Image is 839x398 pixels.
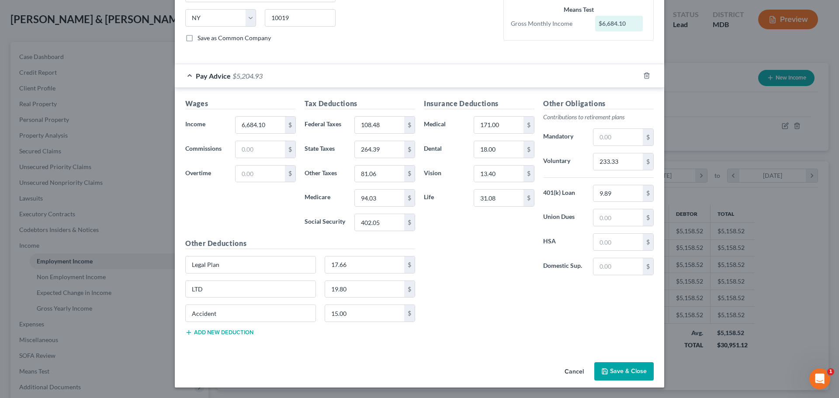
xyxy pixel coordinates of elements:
input: 0.00 [593,234,643,250]
iframe: Intercom live chat [809,368,830,389]
div: $ [404,190,415,206]
input: 0.00 [474,166,524,182]
div: $ [643,153,653,170]
label: Union Dues [539,209,589,226]
div: $ [285,166,295,182]
span: 1 [827,368,834,375]
h5: Other Deductions [185,238,415,249]
input: Specify... [186,281,315,298]
div: $ [404,281,415,298]
input: 0.00 [474,141,524,158]
div: $ [524,166,534,182]
p: Contributions to retirement plans [543,113,654,121]
input: 0.00 [355,141,404,158]
button: Add new deduction [185,329,253,336]
input: 0.00 [355,190,404,206]
div: $ [524,141,534,158]
h5: Tax Deductions [305,98,415,109]
span: Income [185,120,205,128]
div: $ [524,117,534,133]
h5: Wages [185,98,296,109]
input: 0.00 [355,117,404,133]
div: $ [404,117,415,133]
input: 0.00 [474,117,524,133]
label: Other Taxes [300,165,350,183]
label: Overtime [181,165,231,183]
label: Dental [419,141,469,158]
span: $5,204.93 [232,72,263,80]
h5: Other Obligations [543,98,654,109]
button: Cancel [558,363,591,381]
label: Vision [419,165,469,183]
input: 0.00 [325,305,405,322]
label: 401(k) Loan [539,185,589,202]
div: $ [404,256,415,273]
div: Means Test [511,5,646,14]
label: Voluntary [539,153,589,170]
div: $ [404,141,415,158]
input: 0.00 [593,258,643,275]
div: $ [643,209,653,226]
label: Mandatory [539,128,589,146]
h5: Insurance Deductions [424,98,534,109]
div: $ [285,117,295,133]
input: 0.00 [355,166,404,182]
div: $ [404,214,415,231]
input: Specify... [186,305,315,322]
div: $6,684.10 [595,16,643,31]
div: $ [404,305,415,322]
input: 0.00 [325,281,405,298]
input: Specify... [186,256,315,273]
input: 0.00 [593,209,643,226]
span: Save as Common Company [198,34,271,42]
label: State Taxes [300,141,350,158]
label: Federal Taxes [300,116,350,134]
span: Pay Advice [196,72,231,80]
input: 0.00 [474,190,524,206]
label: Medicare [300,189,350,207]
label: Social Security [300,214,350,231]
input: Enter zip... [265,9,336,27]
input: 0.00 [593,129,643,145]
label: Commissions [181,141,231,158]
input: 0.00 [236,141,285,158]
label: Life [419,189,469,207]
div: $ [643,258,653,275]
label: Medical [419,116,469,134]
input: 0.00 [236,166,285,182]
div: $ [643,234,653,250]
div: Gross Monthly Income [506,19,591,28]
input: 0.00 [325,256,405,273]
div: $ [643,129,653,145]
label: HSA [539,233,589,251]
div: $ [404,166,415,182]
input: 0.00 [593,153,643,170]
input: 0.00 [236,117,285,133]
div: $ [524,190,534,206]
input: 0.00 [593,185,643,202]
button: Save & Close [594,362,654,381]
div: $ [643,185,653,202]
label: Domestic Sup. [539,258,589,275]
div: $ [285,141,295,158]
input: 0.00 [355,214,404,231]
